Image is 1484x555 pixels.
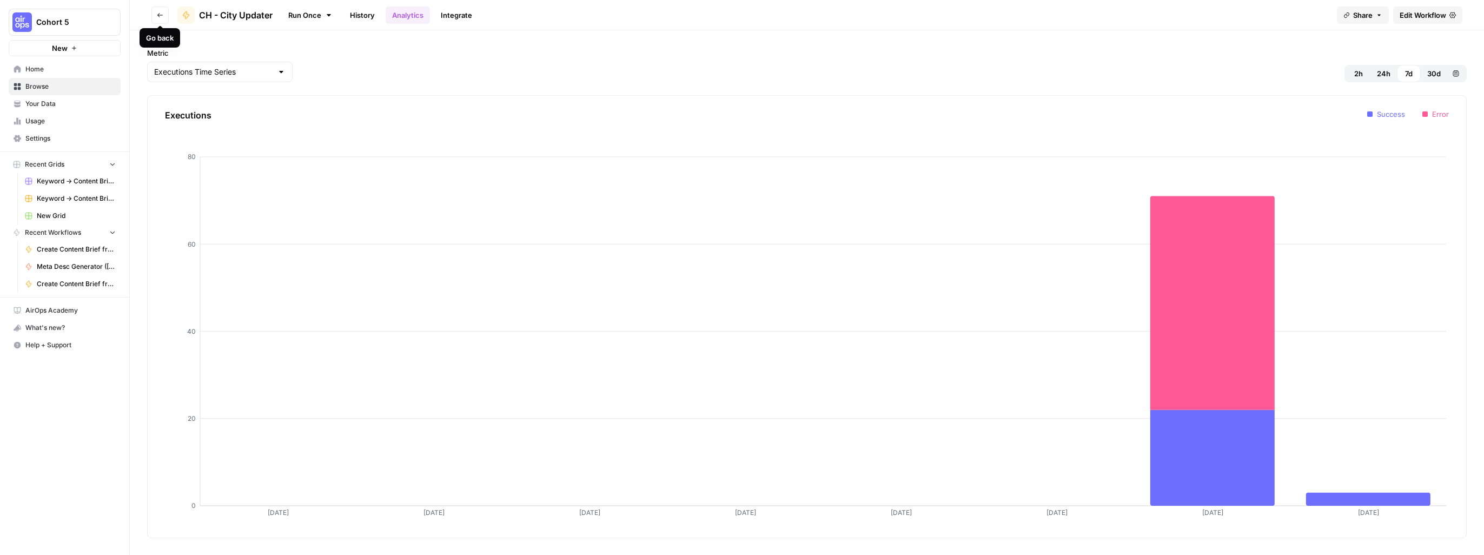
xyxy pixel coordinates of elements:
[1353,10,1373,21] span: Share
[9,336,121,354] button: Help + Support
[25,64,116,74] span: Home
[1427,68,1441,79] span: 30d
[25,160,64,169] span: Recent Grids
[434,6,479,24] a: Integrate
[1400,10,1446,21] span: Edit Workflow
[1337,6,1389,24] button: Share
[1354,68,1363,79] span: 2h
[188,414,196,422] tspan: 20
[268,508,289,517] tspan: [DATE]
[37,279,116,289] span: Create Content Brief from Keyword (NAME)
[20,173,121,190] a: Keyword -> Content Brief -> Article
[9,40,121,56] button: New
[25,306,116,315] span: AirOps Academy
[1377,68,1390,79] span: 24h
[37,245,116,254] span: Create Content Brief from Keyword
[37,176,116,186] span: Keyword -> Content Brief -> Article
[9,156,121,173] button: Recent Grids
[20,207,121,224] a: New Grid
[20,241,121,258] a: Create Content Brief from Keyword
[9,95,121,113] a: Your Data
[188,240,196,248] tspan: 60
[735,508,756,517] tspan: [DATE]
[37,211,116,221] span: New Grid
[281,6,339,24] a: Run Once
[187,327,196,335] tspan: 40
[9,302,121,319] a: AirOps Academy
[1421,65,1447,82] button: 30d
[199,9,273,22] span: CH - City Updater
[579,508,600,517] tspan: [DATE]
[154,67,273,77] input: Executions Time Series
[1358,508,1379,517] tspan: [DATE]
[25,82,116,91] span: Browse
[343,6,381,24] a: History
[9,130,121,147] a: Settings
[9,224,121,241] button: Recent Workflows
[9,9,121,36] button: Workspace: Cohort 5
[1202,508,1223,517] tspan: [DATE]
[25,228,81,237] span: Recent Workflows
[1046,508,1068,517] tspan: [DATE]
[177,6,273,24] a: CH - City Updater
[188,153,196,161] tspan: 80
[52,43,68,54] span: New
[20,190,121,207] a: Keyword -> Content Brief -> Article (CH Copy)
[37,262,116,272] span: Meta Desc Generator ([PERSON_NAME])
[36,17,102,28] span: Cohort 5
[37,194,116,203] span: Keyword -> Content Brief -> Article (CH Copy)
[9,78,121,95] a: Browse
[25,134,116,143] span: Settings
[25,99,116,109] span: Your Data
[20,258,121,275] a: Meta Desc Generator ([PERSON_NAME])
[9,61,121,78] a: Home
[1405,68,1413,79] span: 7d
[191,501,196,510] tspan: 0
[20,275,121,293] a: Create Content Brief from Keyword (NAME)
[1422,109,1449,120] li: Error
[9,113,121,130] a: Usage
[25,116,116,126] span: Usage
[1367,109,1405,120] li: Success
[1370,65,1397,82] button: 24h
[146,32,174,43] div: Go back
[9,320,120,336] div: What's new?
[891,508,912,517] tspan: [DATE]
[147,48,293,58] label: Metric
[12,12,32,32] img: Cohort 5 Logo
[386,6,430,24] a: Analytics
[25,340,116,350] span: Help + Support
[1393,6,1462,24] a: Edit Workflow
[9,319,121,336] button: What's new?
[423,508,445,517] tspan: [DATE]
[1347,65,1370,82] button: 2h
